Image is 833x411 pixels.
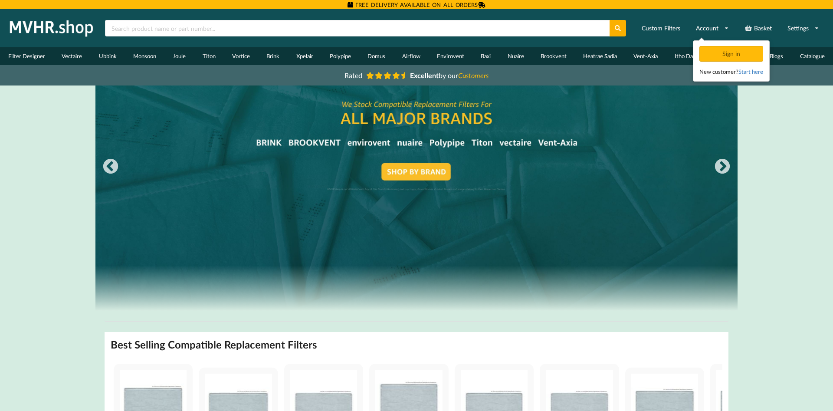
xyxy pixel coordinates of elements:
a: Envirovent [429,47,472,65]
a: Vortice [224,47,258,65]
h2: Best Selling Compatible Replacement Filters [111,338,317,352]
a: Xpelair [288,47,321,65]
a: Itho Daalderop [666,47,719,65]
a: Joule [164,47,194,65]
a: Settings [782,20,825,36]
span: by our [410,71,489,79]
b: Excellent [410,71,439,79]
a: Brink [258,47,288,65]
i: Customers [458,71,489,79]
a: Ubbink [91,47,125,65]
a: Catalogue [792,47,833,65]
span: Rated [344,71,362,79]
a: Rated Excellentby ourCustomers [338,68,495,82]
a: Account [690,20,735,36]
a: Airflow [394,47,428,65]
img: mvhr.shop.png [6,17,97,39]
a: Titon [194,47,224,65]
button: Next [714,158,731,176]
div: Sign in [699,46,763,62]
a: Custom Filters [636,20,686,36]
a: Heatrae Sadia [575,47,625,65]
a: Domus [359,47,394,65]
input: Search product name or part number... [105,20,610,36]
a: Polypipe [321,47,359,65]
a: Sign in [699,50,765,57]
a: Monsoon [125,47,164,65]
div: New customer? [699,67,763,76]
button: Previous [102,158,119,176]
a: Start here [738,68,763,75]
a: Baxi [472,47,499,65]
a: Brookvent [532,47,575,65]
a: Vent-Axia [625,47,666,65]
a: Basket [739,20,777,36]
a: Nuaire [499,47,532,65]
a: Vectaire [53,47,90,65]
